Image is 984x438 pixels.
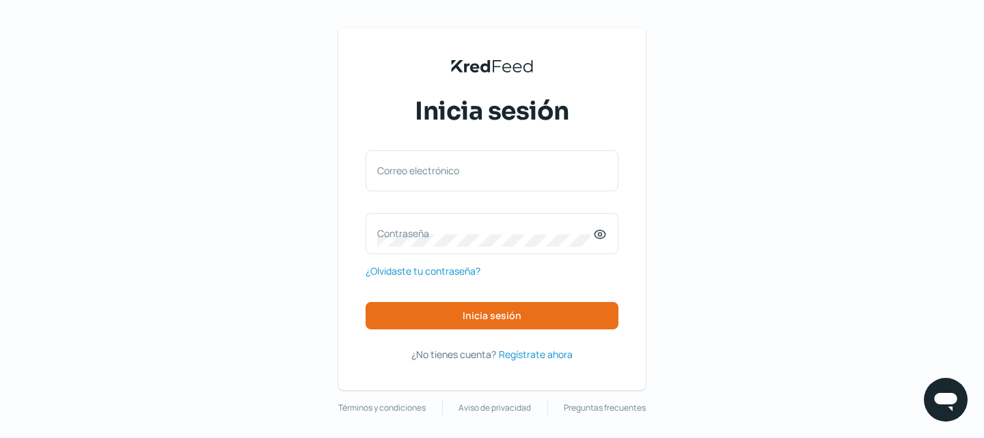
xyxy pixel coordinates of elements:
label: Contraseña [377,227,593,240]
label: Correo electrónico [377,164,593,177]
img: chatIcon [932,386,959,413]
a: ¿Olvidaste tu contraseña? [366,262,480,279]
span: Inicia sesión [415,94,569,128]
span: Inicia sesión [463,311,521,320]
span: ¿No tienes cuenta? [411,348,496,361]
a: Preguntas frecuentes [564,400,646,415]
button: Inicia sesión [366,302,618,329]
a: Términos y condiciones [338,400,426,415]
a: Aviso de privacidad [459,400,531,415]
a: Regístrate ahora [499,346,573,363]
